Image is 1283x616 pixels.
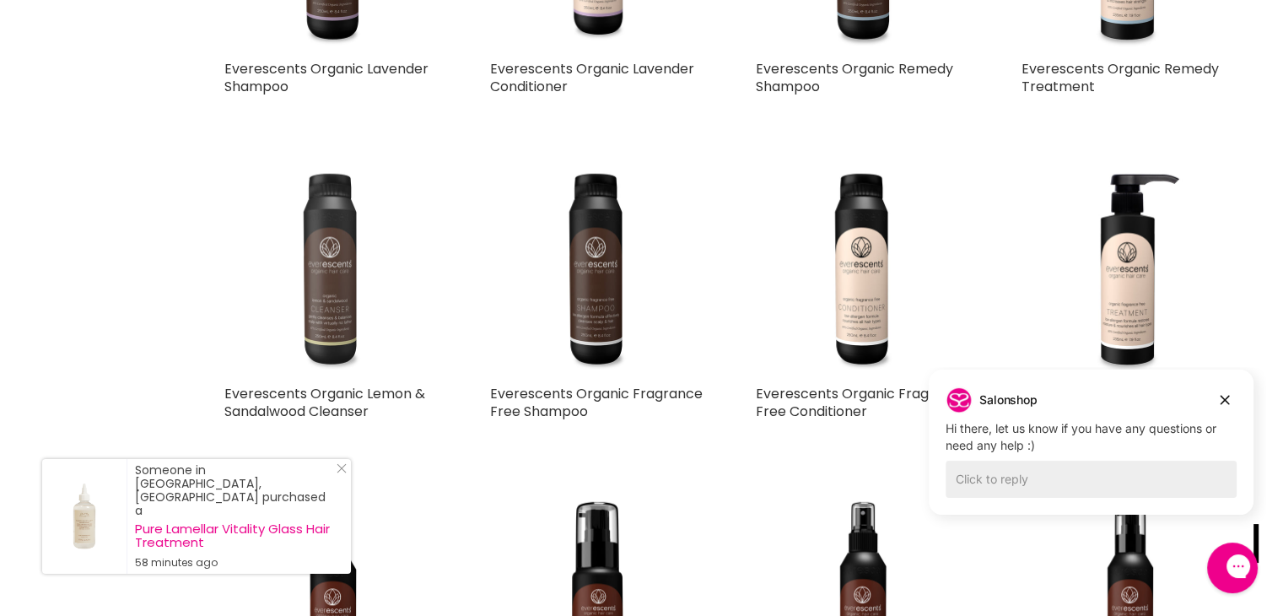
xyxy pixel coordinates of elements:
a: Close Notification [330,463,347,480]
div: Someone in [GEOGRAPHIC_DATA], [GEOGRAPHIC_DATA] purchased a [135,463,334,570]
svg: Close Icon [337,463,347,473]
a: Visit product page [42,459,127,574]
a: Pure Lamellar Vitality Glass Hair Treatment [135,522,334,549]
a: Everescents Organic Fragrance Free Shampoo [490,384,703,421]
img: Everescents Organic Fragrance Free Hair Treatment [1022,161,1237,376]
a: Everescents Organic Lavender Shampoo [224,59,429,96]
iframe: Gorgias live chat campaigns [916,367,1266,540]
iframe: Gorgias live chat messenger [1199,537,1266,599]
a: Everescents Organic Lemon & Sandalwood Cleanser [224,384,425,421]
img: Everescents Organic Fragrance Free Conditioner [756,161,971,376]
img: Everescents Organic Fragrance Free Shampoo [490,161,705,376]
a: Everescents Organic Remedy Treatment [1022,59,1219,96]
a: Everescents Organic Lavender Conditioner [490,59,694,96]
small: 58 minutes ago [135,556,334,570]
img: Everescents Organic Lemon & Sandalwood Cleanser [224,161,439,376]
a: Everescents Organic Fragrance Free Conditioner [756,384,968,421]
a: Everescents Organic Remedy Shampoo [756,59,953,96]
